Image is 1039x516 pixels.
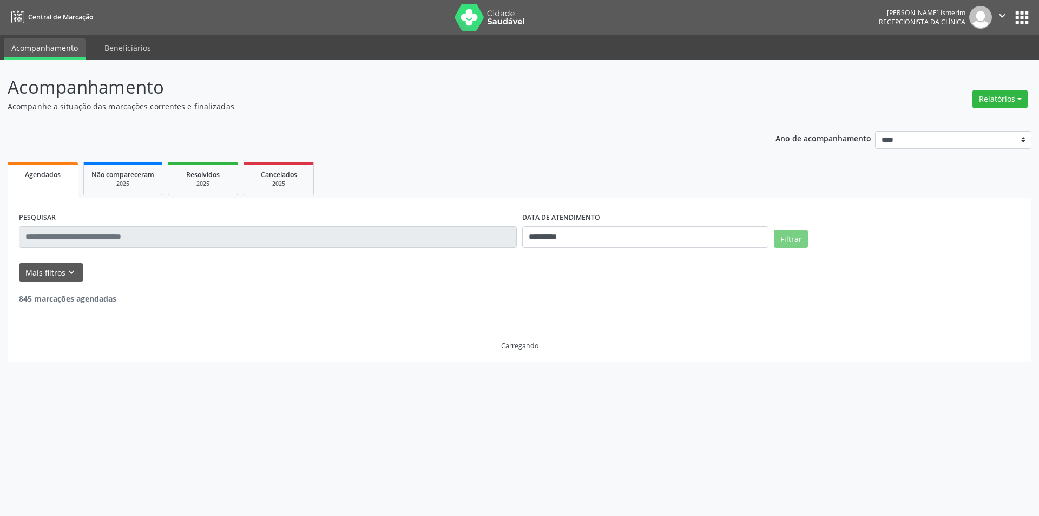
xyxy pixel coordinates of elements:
label: DATA DE ATENDIMENTO [522,210,600,226]
button: Filtrar [774,230,808,248]
strong: 845 marcações agendadas [19,293,116,304]
div: 2025 [252,180,306,188]
div: 2025 [176,180,230,188]
i:  [996,10,1008,22]
a: Acompanhamento [4,38,86,60]
span: Resolvidos [186,170,220,179]
span: Recepcionista da clínica [879,17,965,27]
p: Ano de acompanhamento [775,131,871,145]
button:  [992,6,1012,29]
div: 2025 [91,180,154,188]
div: [PERSON_NAME] Ismerim [879,8,965,17]
p: Acompanhamento [8,74,724,101]
div: Carregando [501,341,538,350]
span: Cancelados [261,170,297,179]
a: Beneficiários [97,38,159,57]
p: Acompanhe a situação das marcações correntes e finalizadas [8,101,724,112]
span: Central de Marcação [28,12,93,22]
span: Agendados [25,170,61,179]
img: img [969,6,992,29]
i: keyboard_arrow_down [65,266,77,278]
label: PESQUISAR [19,210,56,226]
button: apps [1012,8,1031,27]
a: Central de Marcação [8,8,93,26]
span: Não compareceram [91,170,154,179]
button: Relatórios [972,90,1028,108]
button: Mais filtroskeyboard_arrow_down [19,263,83,282]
